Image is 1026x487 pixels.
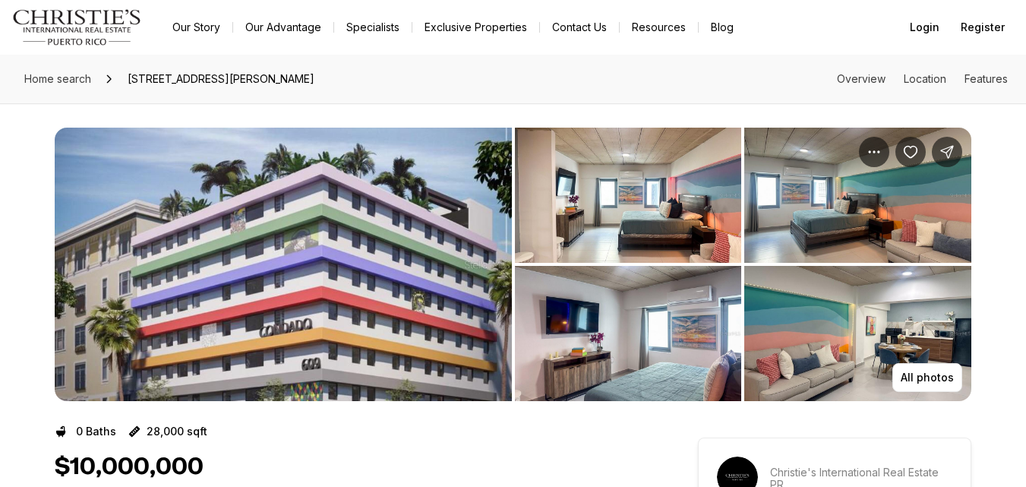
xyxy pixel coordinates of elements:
[837,72,886,85] a: Skip to: Overview
[859,137,889,167] button: Property options
[24,72,91,85] span: Home search
[744,128,971,263] button: View image gallery
[540,17,619,38] button: Contact Us
[233,17,333,38] a: Our Advantage
[12,9,142,46] img: logo
[901,12,949,43] button: Login
[895,137,926,167] button: Save Property: 609 CONDADO AVENUE
[515,128,742,263] button: View image gallery
[964,72,1008,85] a: Skip to: Features
[334,17,412,38] a: Specialists
[55,128,512,401] li: 1 of 4
[18,67,97,91] a: Home search
[699,17,746,38] a: Blog
[55,128,512,401] button: View image gallery
[910,21,939,33] span: Login
[952,12,1014,43] button: Register
[961,21,1005,33] span: Register
[901,372,954,384] p: All photos
[515,266,742,401] button: View image gallery
[904,72,946,85] a: Skip to: Location
[837,73,1008,85] nav: Page section menu
[55,453,204,482] h1: $10,000,000
[892,363,962,392] button: All photos
[744,266,971,401] button: View image gallery
[122,67,320,91] span: [STREET_ADDRESS][PERSON_NAME]
[160,17,232,38] a: Our Story
[412,17,539,38] a: Exclusive Properties
[620,17,698,38] a: Resources
[932,137,962,167] button: Share Property: 609 CONDADO AVENUE
[55,128,971,401] div: Listing Photos
[76,425,116,438] p: 0 Baths
[515,128,972,401] li: 2 of 4
[147,425,207,438] p: 28,000 sqft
